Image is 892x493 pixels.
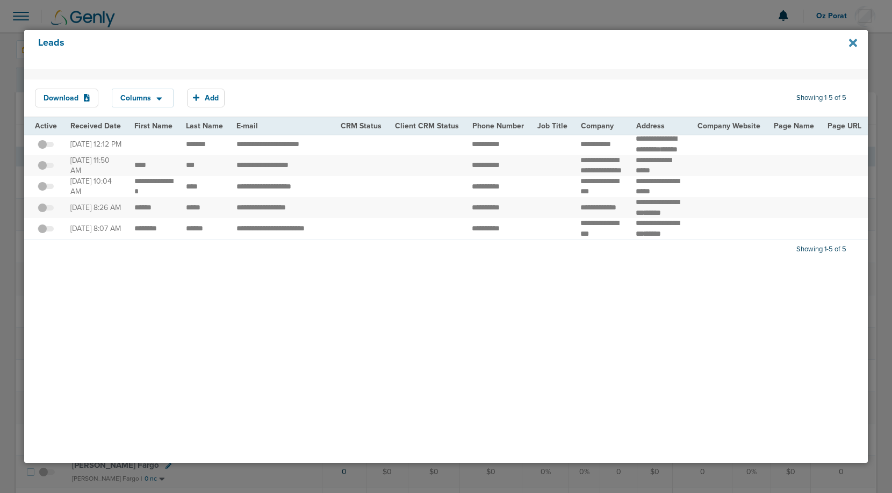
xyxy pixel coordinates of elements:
[35,89,98,107] button: Download
[134,121,172,130] span: First Name
[472,121,524,130] span: Phone Number
[64,218,128,240] td: [DATE] 8:07 AM
[574,118,629,134] th: Company
[796,245,846,254] span: Showing 1-5 of 5
[767,118,821,134] th: Page Name
[64,176,128,197] td: [DATE] 10:04 AM
[341,121,382,130] span: CRM Status
[70,121,121,130] span: Received Date
[205,93,219,103] span: Add
[530,118,574,134] th: Job Title
[236,121,258,130] span: E-mail
[64,134,128,155] td: [DATE] 12:12 PM
[186,121,223,130] span: Last Name
[35,121,57,130] span: Active
[691,118,767,134] th: Company Website
[796,93,846,103] span: Showing 1-5 of 5
[629,118,691,134] th: Address
[38,37,775,62] h4: Leads
[828,121,861,130] span: Page URL
[187,89,225,107] button: Add
[64,155,128,176] td: [DATE] 11:50 AM
[388,118,465,134] th: Client CRM Status
[64,197,128,218] td: [DATE] 8:26 AM
[120,95,151,102] span: Columns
